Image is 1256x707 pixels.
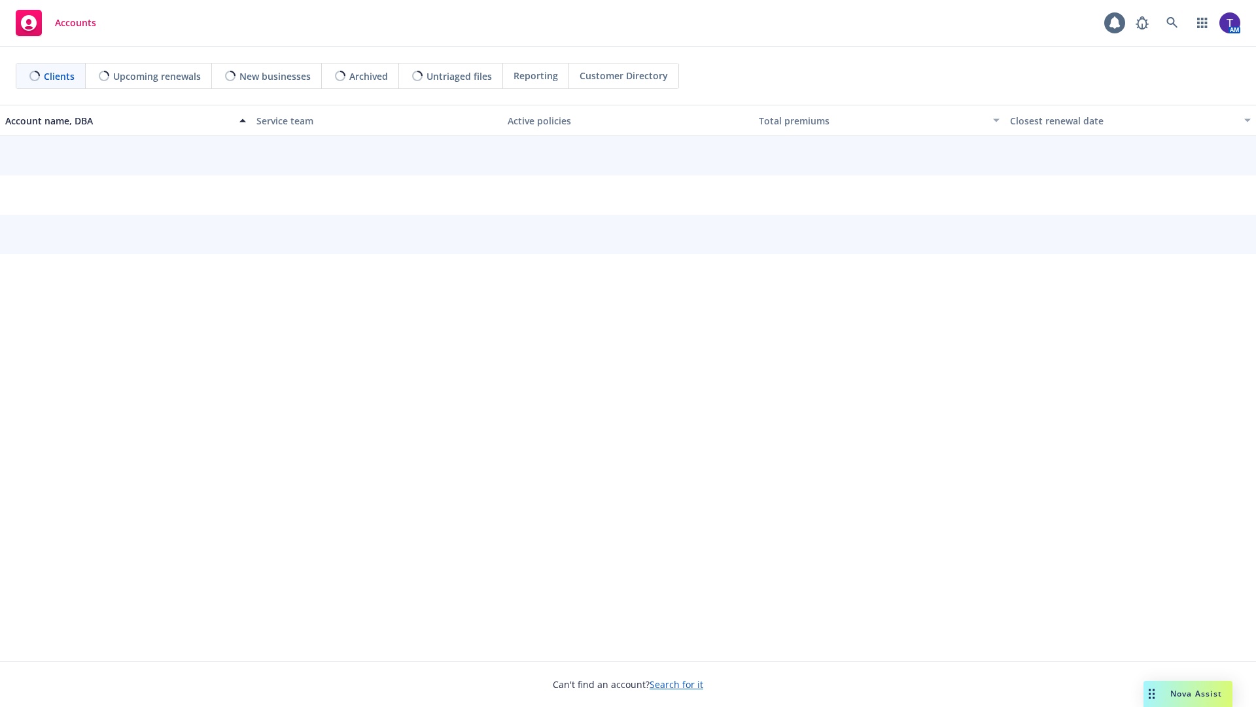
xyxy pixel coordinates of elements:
[1189,10,1215,36] a: Switch app
[10,5,101,41] a: Accounts
[1159,10,1185,36] a: Search
[514,69,558,82] span: Reporting
[44,69,75,83] span: Clients
[5,114,232,128] div: Account name, DBA
[553,678,703,691] span: Can't find an account?
[1129,10,1155,36] a: Report a Bug
[251,105,502,136] button: Service team
[508,114,748,128] div: Active policies
[427,69,492,83] span: Untriaged files
[754,105,1005,136] button: Total premiums
[349,69,388,83] span: Archived
[502,105,754,136] button: Active policies
[239,69,311,83] span: New businesses
[113,69,201,83] span: Upcoming renewals
[1143,681,1232,707] button: Nova Assist
[580,69,668,82] span: Customer Directory
[1005,105,1256,136] button: Closest renewal date
[1219,12,1240,33] img: photo
[256,114,497,128] div: Service team
[650,678,703,691] a: Search for it
[1010,114,1236,128] div: Closest renewal date
[1143,681,1160,707] div: Drag to move
[759,114,985,128] div: Total premiums
[55,18,96,28] span: Accounts
[1170,688,1222,699] span: Nova Assist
